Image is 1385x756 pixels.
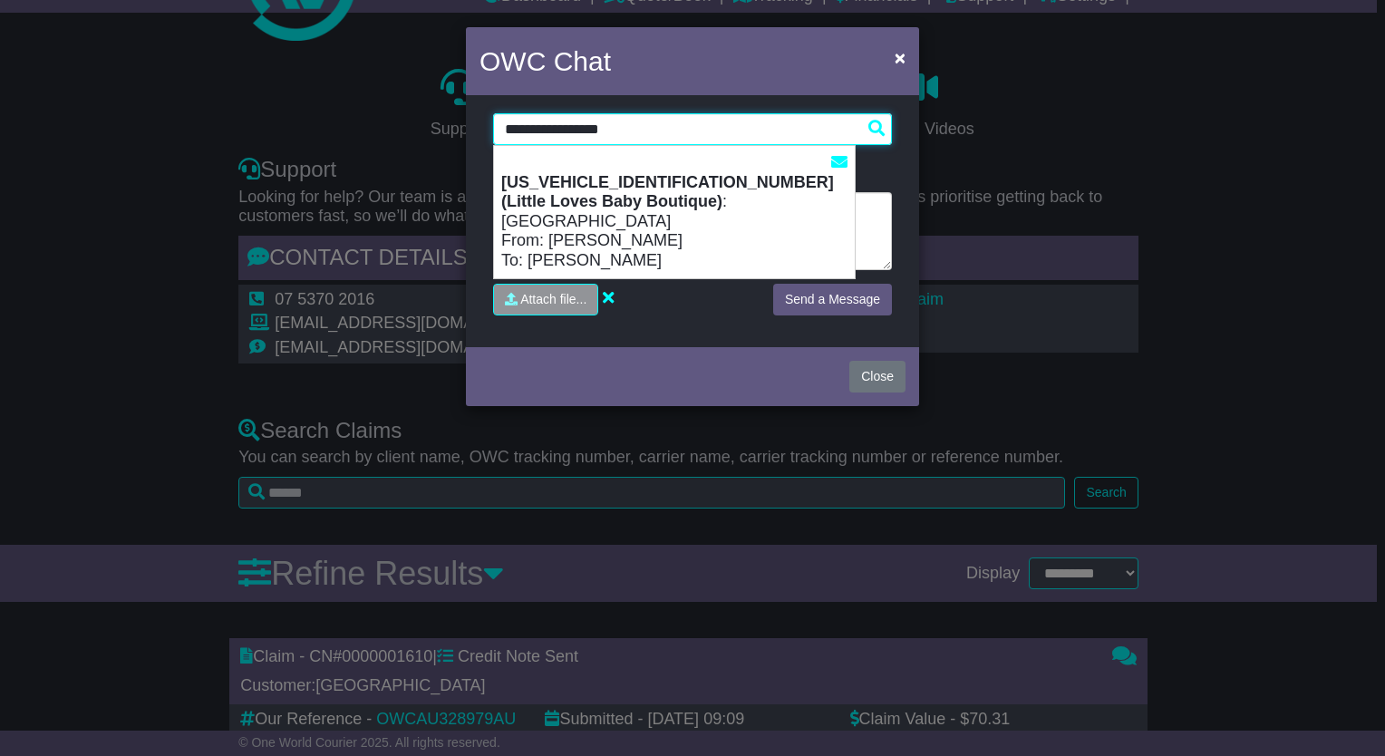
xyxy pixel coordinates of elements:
button: Close [886,39,915,76]
h4: OWC Chat [479,41,611,82]
span: × [895,47,906,68]
button: Send a Message [773,284,892,315]
strong: [US_VEHICLE_IDENTIFICATION_NUMBER](Little Loves Baby Boutique) [501,173,834,211]
button: Close [849,361,906,393]
div: : [GEOGRAPHIC_DATA] From: [PERSON_NAME] To: [PERSON_NAME] [494,146,855,278]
